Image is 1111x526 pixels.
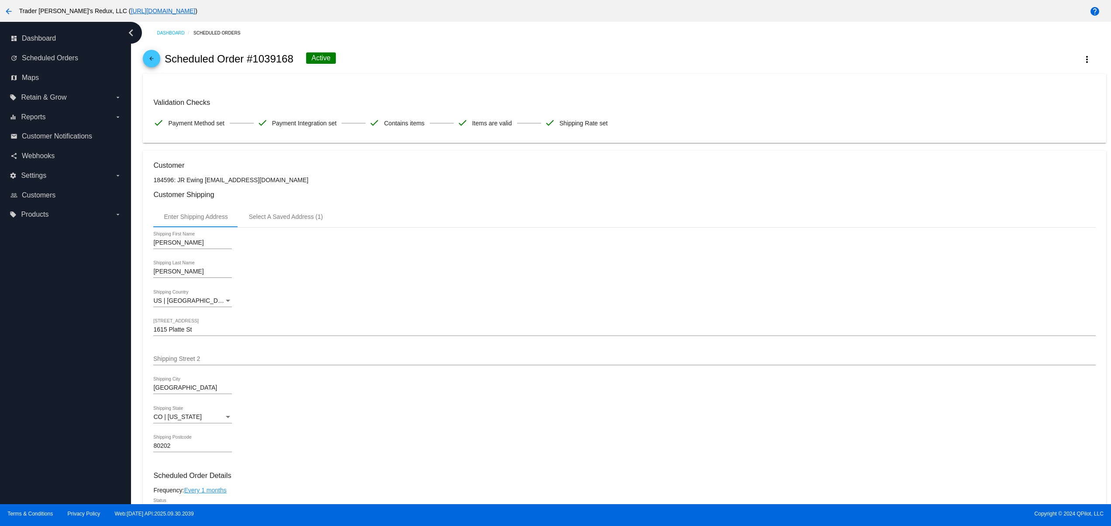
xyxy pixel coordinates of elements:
span: Customers [22,191,55,199]
div: Enter Shipping Address [164,213,228,220]
a: Web:[DATE] API:2025.09.30.2039 [115,511,194,517]
h3: Customer [153,161,1095,170]
span: Retain & Grow [21,93,66,101]
input: Shipping Last Name [153,268,232,275]
h3: Scheduled Order Details [153,471,1095,480]
i: arrow_drop_down [114,172,121,179]
span: Reports [21,113,45,121]
span: Products [21,211,48,218]
span: Maps [22,74,39,82]
mat-icon: check [153,118,164,128]
mat-select: Shipping Country [153,298,232,305]
input: Shipping Street 2 [153,356,1095,363]
span: Trader [PERSON_NAME]'s Redux, LLC ( ) [19,7,197,14]
span: Payment Integration set [272,114,337,132]
p: 184596: JR Ewing [EMAIL_ADDRESS][DOMAIN_NAME] [153,176,1095,183]
mat-icon: check [545,118,555,128]
i: map [10,74,17,81]
i: people_outline [10,192,17,199]
i: chevron_left [124,26,138,40]
mat-icon: arrow_back [3,6,14,17]
i: arrow_drop_down [114,94,121,101]
a: update Scheduled Orders [10,51,121,65]
span: US | [GEOGRAPHIC_DATA] [153,297,231,304]
a: dashboard Dashboard [10,31,121,45]
input: Shipping Street 1 [153,326,1095,333]
i: dashboard [10,35,17,42]
mat-icon: check [257,118,268,128]
i: arrow_drop_down [114,211,121,218]
i: equalizer [10,114,17,121]
span: Webhooks [22,152,55,160]
span: Scheduled Orders [22,54,78,62]
mat-icon: help [1090,6,1100,17]
span: Copyright © 2024 QPilot, LLC [563,511,1104,517]
i: email [10,133,17,140]
i: arrow_drop_down [114,114,121,121]
input: Shipping Postcode [153,443,232,450]
h3: Customer Shipping [153,190,1095,199]
i: update [10,55,17,62]
span: Payment Method set [168,114,224,132]
a: email Customer Notifications [10,129,121,143]
h2: Scheduled Order #1039168 [165,53,293,65]
a: Privacy Policy [68,511,100,517]
div: Active [306,52,336,64]
mat-icon: check [457,118,468,128]
i: share [10,152,17,159]
i: settings [10,172,17,179]
span: Items are valid [472,114,512,132]
a: share Webhooks [10,149,121,163]
mat-select: Shipping State [153,414,232,421]
input: Shipping City [153,384,232,391]
a: map Maps [10,71,121,85]
span: Dashboard [22,35,56,42]
a: Dashboard [157,26,193,40]
div: Frequency: [153,487,1095,494]
mat-icon: more_vert [1082,54,1092,65]
i: local_offer [10,94,17,101]
span: CO | [US_STATE] [153,413,201,420]
a: Scheduled Orders [193,26,248,40]
a: Terms & Conditions [7,511,53,517]
span: Shipping Rate set [559,114,608,132]
span: Customer Notifications [22,132,92,140]
span: Settings [21,172,46,180]
a: [URL][DOMAIN_NAME] [131,7,195,14]
input: Shipping First Name [153,239,232,246]
a: people_outline Customers [10,188,121,202]
div: Select A Saved Address (1) [249,213,323,220]
h3: Validation Checks [153,98,1095,107]
i: local_offer [10,211,17,218]
mat-icon: check [369,118,380,128]
span: Contains items [384,114,424,132]
a: Every 1 months [184,487,226,494]
mat-icon: arrow_back [146,55,157,66]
